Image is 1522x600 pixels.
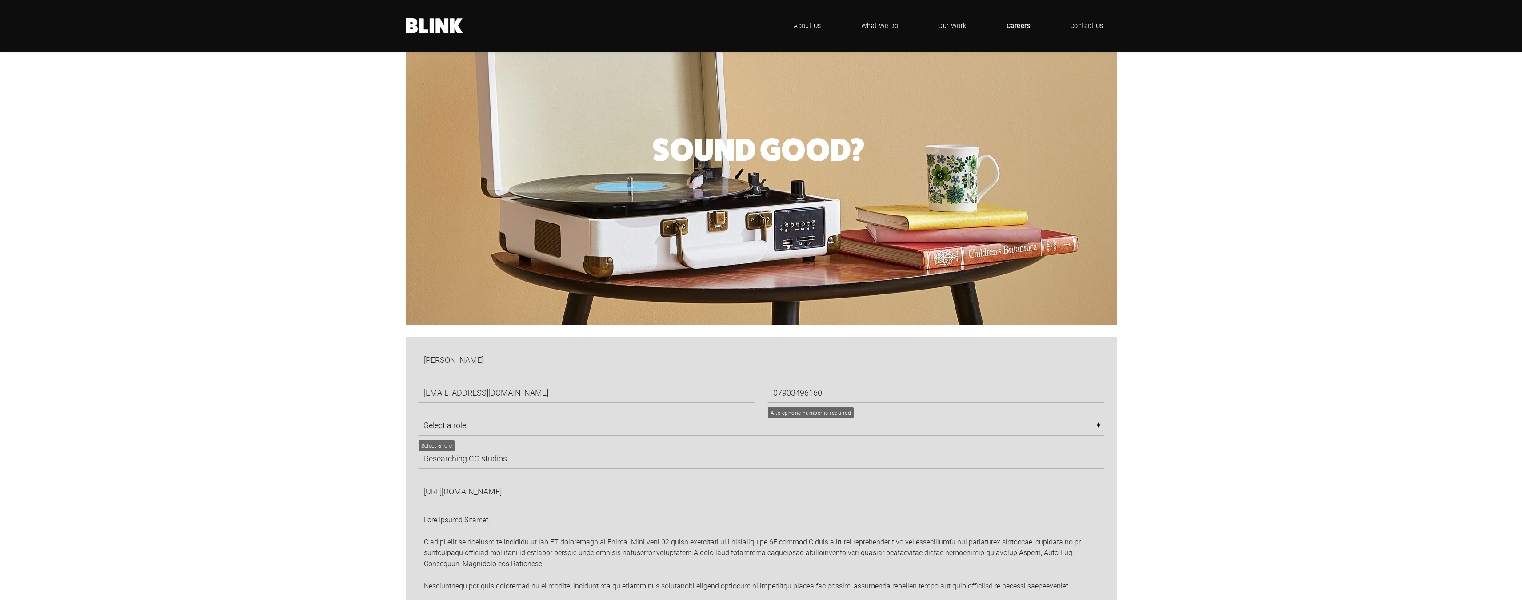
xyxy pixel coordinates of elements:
span: About Us [794,21,821,31]
h2: Sound Good? [652,136,864,164]
span: Our Work [938,21,967,31]
a: What We Do [848,12,912,39]
a: About Us [780,12,835,39]
div: A telephone number is required [771,409,851,417]
input: Portfolio Links [418,481,1104,501]
a: Home [406,18,463,33]
input: Telephone Number * [767,382,1104,403]
span: Careers [1007,21,1030,31]
input: Email Address * [418,382,755,403]
a: Careers [993,12,1043,39]
a: Contact Us [1057,12,1117,39]
input: Full Name * [418,350,1104,370]
span: What We Do [861,21,899,31]
input: How did you hear about the role? [418,448,1104,469]
a: Our Work [925,12,980,39]
div: Select a role [421,441,452,450]
span: Contact Us [1070,21,1103,31]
